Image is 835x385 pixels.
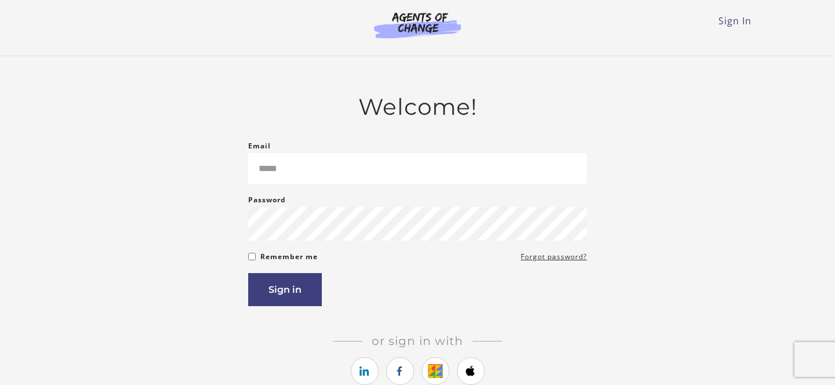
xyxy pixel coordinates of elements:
a: https://courses.thinkific.com/users/auth/apple?ss%5Breferral%5D=&ss%5Buser_return_to%5D=https%3A%... [457,357,485,385]
button: Sign in [248,273,322,306]
a: Sign In [718,14,752,27]
label: Email [248,139,271,153]
a: https://courses.thinkific.com/users/auth/google?ss%5Breferral%5D=&ss%5Buser_return_to%5D=https%3A... [422,357,449,385]
label: Remember me [260,250,318,264]
a: https://courses.thinkific.com/users/auth/facebook?ss%5Breferral%5D=&ss%5Buser_return_to%5D=https%... [386,357,414,385]
span: Or sign in with [362,334,473,348]
img: Agents of Change Logo [362,12,473,38]
a: https://courses.thinkific.com/users/auth/linkedin?ss%5Breferral%5D=&ss%5Buser_return_to%5D=https%... [351,357,379,385]
a: Forgot password? [521,250,587,264]
h2: Welcome! [248,93,587,121]
label: Password [248,193,286,207]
